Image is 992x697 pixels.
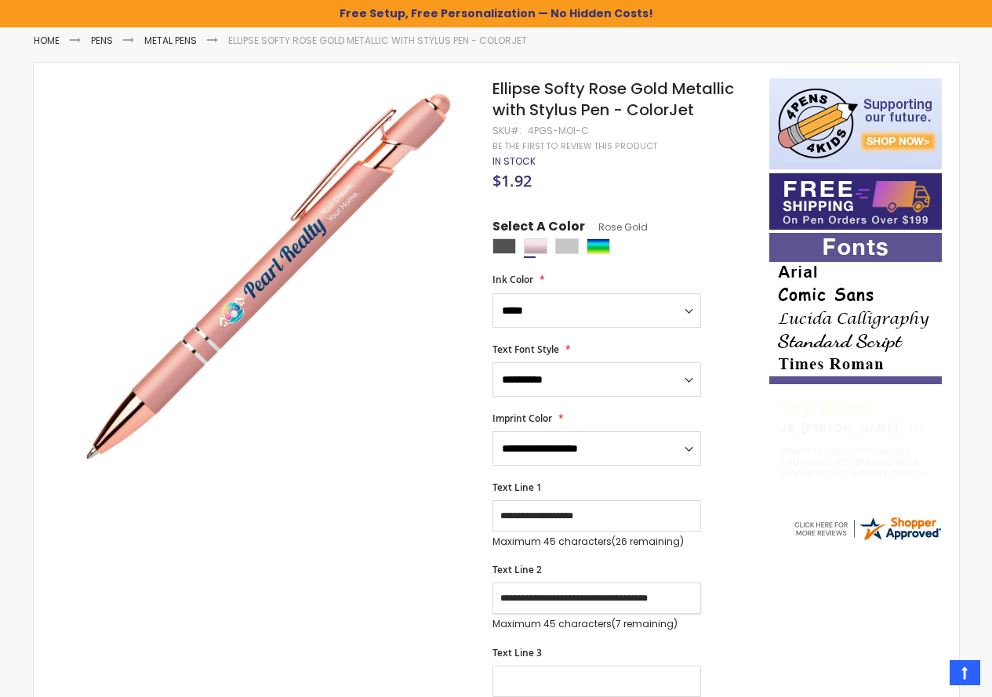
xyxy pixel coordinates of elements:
[492,563,542,576] span: Text Line 2
[91,34,113,47] a: Pens
[144,34,197,47] a: Metal Pens
[780,420,904,436] span: JB, [PERSON_NAME]
[587,238,610,254] div: Assorted
[492,481,542,494] span: Text Line 1
[34,34,60,47] a: Home
[769,173,942,230] img: Free shipping on orders over $199
[792,532,943,546] a: 4pens.com certificate URL
[492,170,532,191] span: $1.92
[792,514,943,543] img: 4pens.com widget logo
[524,238,547,254] div: Rose Gold
[492,535,701,548] p: Maximum 45 characters
[528,125,589,137] div: 4PGS-MOI-C
[492,238,516,254] div: Gunmetal
[492,646,542,659] span: Text Line 3
[585,220,648,234] span: Rose Gold
[780,445,932,479] div: returning customer, always impressed with the quality of products and excelent service, will retu...
[492,78,734,121] span: Ellipse Softy Rose Gold Metallic with Stylus Pen - ColorJet
[492,140,657,152] a: Be the first to review this product
[492,273,533,286] span: Ink Color
[492,155,536,168] div: Availability
[910,420,930,436] span: NJ
[492,412,552,425] span: Imprint Color
[492,218,585,239] span: Select A Color
[492,343,559,356] span: Text Font Style
[612,535,684,548] span: (26 remaining)
[492,124,521,137] strong: SKU
[65,77,472,484] img: rose-gold-ellipse-softy-rose-gold-metallic-with-stylus-colorjet-moi-c_1.jpg
[612,617,678,630] span: (7 remaining)
[769,233,942,384] img: font-personalization-examples
[555,238,579,254] div: Silver
[863,655,992,697] iframe: Google Customer Reviews
[228,34,527,47] li: Ellipse Softy Rose Gold Metallic with Stylus Pen - ColorJet
[492,618,701,630] p: Maximum 45 characters
[492,154,536,168] span: In stock
[769,78,942,169] img: 4pens 4 kids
